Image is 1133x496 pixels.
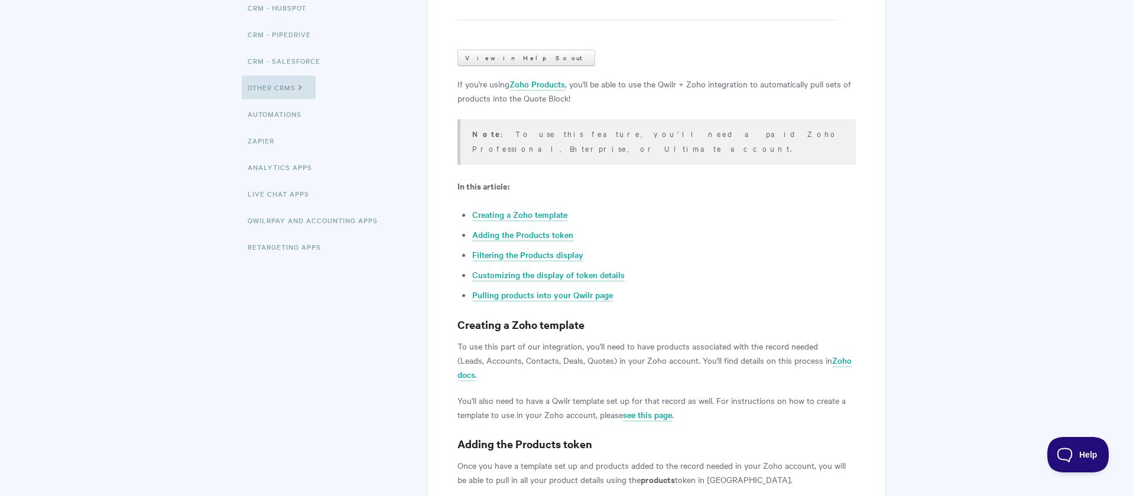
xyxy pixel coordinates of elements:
[457,436,855,452] h3: Adding the Products token
[248,22,320,46] a: CRM - Pipedrive
[457,180,509,192] b: In this article:
[457,77,855,105] p: If you're using , you'll be able to use the Qwilr + Zoho integration to automatically pull sets o...
[623,409,672,422] a: see this page
[248,182,318,205] a: Live Chat Apps
[472,229,573,242] a: Adding the Products token
[457,393,855,422] p: You'll also need to have a Qwilr template set up for that record as well. For instructions on how...
[457,316,855,333] h3: Creating a Zoho template
[472,289,613,302] a: Pulling products into your Qwilr page
[472,126,840,155] p: : To use this feature, you'll need a paid Zoho Professional, Enterprise, or Ultimate account.
[641,473,675,485] strong: products
[457,354,852,381] a: Zoho docs
[472,249,583,262] a: Filtering the Products display
[457,458,855,487] p: Once you have a template set up and products added to the record needed in your Zoho account, you...
[242,76,316,99] a: Other CRMs
[457,50,595,66] a: View in Help Scout
[472,128,501,139] strong: Note
[248,102,310,126] a: Automations
[509,78,565,91] a: Zoho Products
[1047,437,1109,472] iframe: Toggle Customer Support
[472,208,567,221] a: Creating a Zoho template
[248,155,321,179] a: Analytics Apps
[248,49,329,73] a: CRM - Salesforce
[472,269,625,282] a: Customizing the display of token details
[248,129,283,152] a: Zapier
[248,235,330,259] a: Retargeting Apps
[248,208,387,232] a: QwilrPay and Accounting Apps
[457,339,855,381] p: To use this part of our integration, you'll need to have products associated with the record need...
